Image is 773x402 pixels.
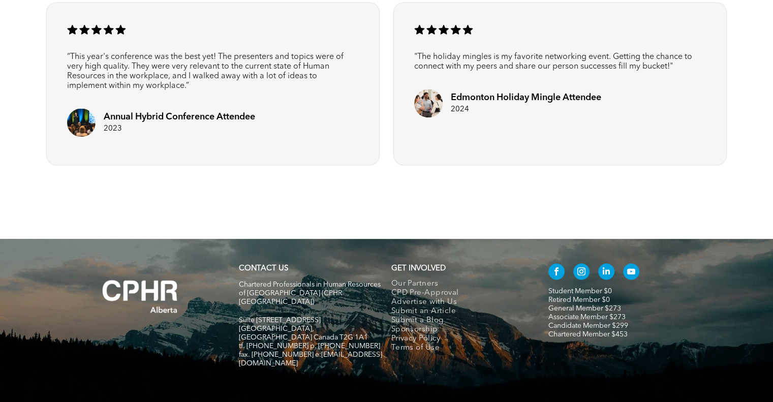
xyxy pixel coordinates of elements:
[548,314,626,321] a: Associate Member $273
[548,296,610,303] a: Retired Member $0
[391,307,527,316] a: Submit an Article
[391,344,527,353] a: Terms of Use
[239,281,381,305] span: Chartered Professionals in Human Resources of [GEOGRAPHIC_DATA] (CPHR [GEOGRAPHIC_DATA])
[391,325,527,334] a: Sponsorship
[391,265,446,272] span: GET INVOLVED
[391,298,527,307] a: Advertise with Us
[598,263,614,282] a: linkedin
[104,112,255,121] span: Annual Hybrid Conference Attendee
[239,343,380,350] span: tf. [PHONE_NUMBER] p. [PHONE_NUMBER]
[391,289,527,298] a: CPD Pre-Approval
[239,265,288,272] a: CONTACT US
[391,316,527,325] a: Submit a Blog
[239,351,382,367] span: fax. [PHONE_NUMBER] e:[EMAIL_ADDRESS][DOMAIN_NAME]
[548,263,565,282] a: facebook
[104,125,122,133] span: 2023
[239,325,368,341] span: [GEOGRAPHIC_DATA], [GEOGRAPHIC_DATA] Canada T2G 1A1
[414,53,692,71] span: "The holiday mingles is my favorite networking event. Getting the chance to connect with my peers...
[548,305,621,312] a: General Member $273
[239,317,321,324] span: Suite [STREET_ADDRESS]
[67,53,344,90] span: “This year's conference was the best yet! The presenters and topics were of very high quality. Th...
[548,322,628,329] a: Candidate Member $299
[548,331,628,338] a: Chartered Member $453
[451,93,601,102] span: Edmonton Holiday Mingle Attendee
[623,263,639,282] a: youtube
[391,334,527,344] a: Privacy Policy
[573,263,590,282] a: instagram
[82,259,199,333] img: A white background with a few lines on it
[451,106,469,113] span: 2024
[548,288,612,295] a: Student Member $0
[391,280,527,289] a: Our Partners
